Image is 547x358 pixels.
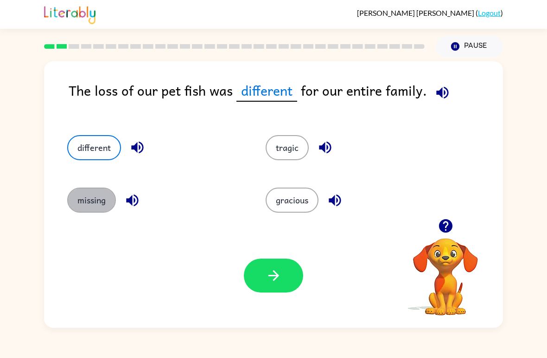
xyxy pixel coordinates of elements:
a: Logout [478,8,501,17]
video: Your browser must support playing .mp4 files to use Literably. Please try using another browser. [399,224,492,317]
div: The loss of our pet fish was for our entire family. [69,80,503,117]
button: tragic [266,135,309,160]
span: different [236,80,297,102]
button: different [67,135,121,160]
button: Pause [436,36,503,57]
button: gracious [266,188,318,213]
div: ( ) [357,8,503,17]
button: missing [67,188,116,213]
img: Literably [44,4,95,24]
span: [PERSON_NAME] [PERSON_NAME] [357,8,476,17]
